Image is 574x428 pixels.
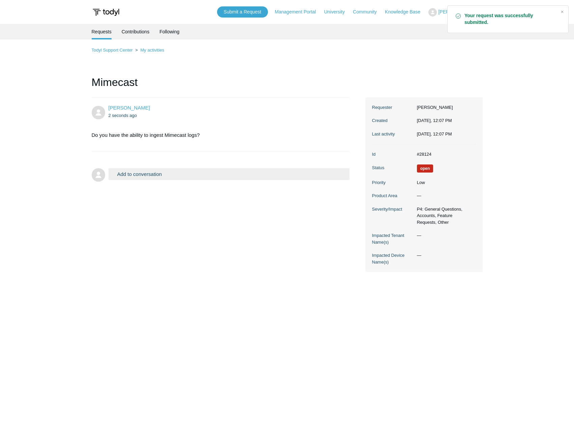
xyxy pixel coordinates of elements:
dt: Impacted Tenant Name(s) [372,232,414,245]
p: Do you have the ability to ingest Mimecast logs? [92,131,343,139]
dd: — [414,192,476,199]
dd: [PERSON_NAME] [414,104,476,111]
span: Daniel Dysinger [109,105,150,111]
dt: Product Area [372,192,414,199]
dd: — [414,252,476,259]
dd: P4: General Questions, Accounts, Feature Requests, Other [414,206,476,226]
button: [PERSON_NAME] [428,8,482,17]
a: Todyl Support Center [92,48,133,53]
strong: Your request was successfully submitted. [464,12,555,26]
h1: Mimecast [92,74,350,97]
dd: #28124 [414,151,476,158]
dt: Id [372,151,414,158]
a: Knowledge Base [385,8,427,16]
li: My activities [134,48,164,53]
span: We are working on a response for you [417,164,433,173]
a: Submit a Request [217,6,268,18]
dd: Low [414,179,476,186]
a: My activities [140,48,164,53]
dt: Severity/Impact [372,206,414,213]
a: Contributions [122,24,150,39]
img: Todyl Support Center Help Center home page [92,6,120,19]
li: Requests [92,24,112,39]
button: Add to conversation [109,168,350,180]
li: Todyl Support Center [92,48,134,53]
time: 09/15/2025, 12:07 [109,113,137,118]
a: [PERSON_NAME] [109,105,150,111]
a: Community [353,8,384,16]
dt: Status [372,164,414,171]
time: 09/15/2025, 12:07 [417,118,452,123]
time: 09/15/2025, 12:07 [417,131,452,136]
dt: Requester [372,104,414,111]
a: University [324,8,351,16]
div: Close [557,7,567,17]
dd: — [414,232,476,239]
dt: Created [372,117,414,124]
dt: Last activity [372,131,414,137]
span: [PERSON_NAME] [438,9,477,14]
dt: Impacted Device Name(s) [372,252,414,265]
a: Following [159,24,179,39]
a: Management Portal [275,8,323,16]
dt: Priority [372,179,414,186]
